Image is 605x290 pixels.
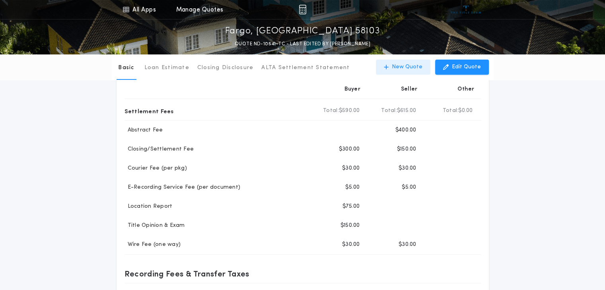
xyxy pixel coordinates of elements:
p: Basic [118,64,134,72]
p: $150.00 [340,222,360,230]
img: img [299,5,306,14]
p: $5.00 [345,184,360,191]
p: $150.00 [397,145,416,153]
p: $75.00 [342,203,360,211]
p: Fargo, [GEOGRAPHIC_DATA] 58103 [225,25,380,38]
p: Edit Quote [452,63,481,71]
p: Settlement Fees [125,104,174,117]
p: Loan Estimate [144,64,189,72]
p: $300.00 [339,145,360,153]
p: Abstract Fee [125,126,163,134]
img: vs-icon [451,6,481,14]
p: Buyer [344,85,360,93]
p: Wire Fee (one way) [125,241,181,249]
p: Title Opinion & Exam [125,222,185,230]
p: QUOTE ND-10541-TC - LAST EDITED BY [PERSON_NAME] [235,40,370,48]
p: $30.00 [399,241,416,249]
p: E-Recording Service Fee (per document) [125,184,241,191]
button: New Quote [376,60,430,75]
p: $30.00 [399,164,416,172]
p: $30.00 [342,164,360,172]
b: Total: [443,107,459,115]
p: Recording Fees & Transfer Taxes [125,267,249,280]
p: ALTA Settlement Statement [261,64,350,72]
b: Total: [381,107,397,115]
p: $30.00 [342,241,360,249]
span: $590.00 [339,107,360,115]
p: Location Report [125,203,173,211]
p: Seller [401,85,418,93]
span: $615.00 [397,107,416,115]
p: Courier Fee (per pkg) [125,164,187,172]
span: $0.00 [458,107,473,115]
p: Closing Disclosure [197,64,254,72]
p: Closing/Settlement Fee [125,145,194,153]
b: Total: [323,107,339,115]
p: $400.00 [395,126,416,134]
p: Other [457,85,474,93]
p: New Quote [392,63,422,71]
button: Edit Quote [435,60,489,75]
p: $5.00 [402,184,416,191]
